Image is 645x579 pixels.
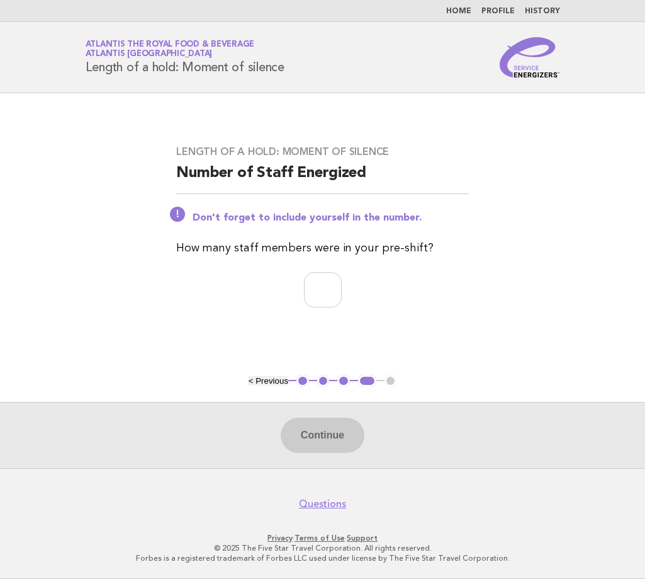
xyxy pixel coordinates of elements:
a: Terms of Use [294,534,345,542]
p: Forbes is a registered trademark of Forbes LLC used under license by The Five Star Travel Corpora... [18,553,627,563]
button: 2 [317,375,330,387]
span: Atlantis [GEOGRAPHIC_DATA] [86,50,213,59]
a: Support [347,534,378,542]
a: Home [446,8,471,15]
p: How many staff members were in your pre-shift? [176,239,469,257]
h3: Length of a hold: Moment of silence [176,146,469,158]
button: < Previous [249,376,288,386]
a: History [525,8,560,15]
a: Atlantis the Royal Food & BeverageAtlantis [GEOGRAPHIC_DATA] [86,40,255,58]
p: © 2025 The Five Star Travel Corporation. All rights reserved. [18,543,627,553]
a: Questions [299,498,346,510]
a: Privacy [267,534,293,542]
p: · · [18,533,627,543]
a: Profile [481,8,515,15]
button: 4 [358,375,376,387]
img: Service Energizers [500,37,560,77]
p: Don't forget to include yourself in the number. [193,212,469,224]
h1: Length of a hold: Moment of silence [86,41,284,74]
button: 3 [337,375,350,387]
h2: Number of Staff Energized [176,163,469,194]
button: 1 [296,375,309,387]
